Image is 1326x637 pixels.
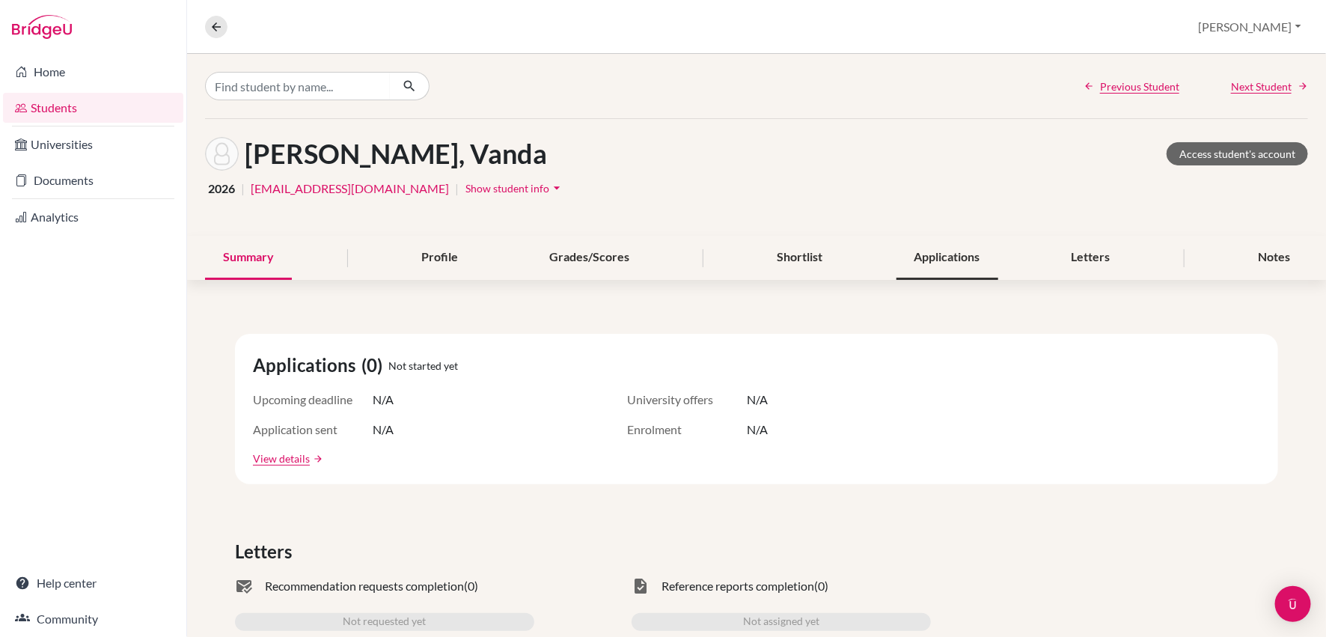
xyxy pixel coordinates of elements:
h1: [PERSON_NAME], Vanda [245,138,547,170]
span: Letters [235,538,298,565]
a: Home [3,57,183,87]
div: Summary [205,236,292,280]
span: Enrolment [627,421,747,439]
i: arrow_drop_down [549,180,564,195]
div: Grades/Scores [531,236,647,280]
button: Show student infoarrow_drop_down [465,177,565,200]
a: View details [253,451,310,466]
div: Profile [403,236,476,280]
span: (0) [814,577,828,595]
input: Find student by name... [205,72,391,100]
a: Next Student [1231,79,1308,94]
a: Universities [3,129,183,159]
a: Community [3,604,183,634]
span: 2026 [208,180,235,198]
a: Analytics [3,202,183,232]
a: Students [3,93,183,123]
a: Access student's account [1167,142,1308,165]
span: N/A [373,391,394,409]
span: N/A [747,421,768,439]
span: task [632,577,650,595]
span: | [455,180,459,198]
a: Help center [3,568,183,598]
div: Letters [1054,236,1128,280]
a: [EMAIL_ADDRESS][DOMAIN_NAME] [251,180,449,198]
span: Application sent [253,421,373,439]
span: | [241,180,245,198]
a: Previous Student [1084,79,1179,94]
div: Applications [896,236,998,280]
button: [PERSON_NAME] [1192,13,1308,41]
img: Bridge-U [12,15,72,39]
a: arrow_forward [310,454,323,464]
span: Not assigned yet [743,613,819,631]
span: N/A [373,421,394,439]
span: Recommendation requests completion [265,577,464,595]
span: Not started yet [388,358,458,374]
a: Documents [3,165,183,195]
div: Shortlist [760,236,841,280]
div: Notes [1240,236,1308,280]
span: mark_email_read [235,577,253,595]
span: (0) [361,352,388,379]
div: Open Intercom Messenger [1275,586,1311,622]
span: Not requested yet [343,613,427,631]
span: Next Student [1231,79,1292,94]
span: University offers [627,391,747,409]
span: Applications [253,352,361,379]
span: Previous Student [1100,79,1179,94]
span: Reference reports completion [662,577,814,595]
span: (0) [464,577,478,595]
span: N/A [747,391,768,409]
img: Vanda Tőkey's avatar [205,137,239,171]
span: Upcoming deadline [253,391,373,409]
span: Show student info [465,182,549,195]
